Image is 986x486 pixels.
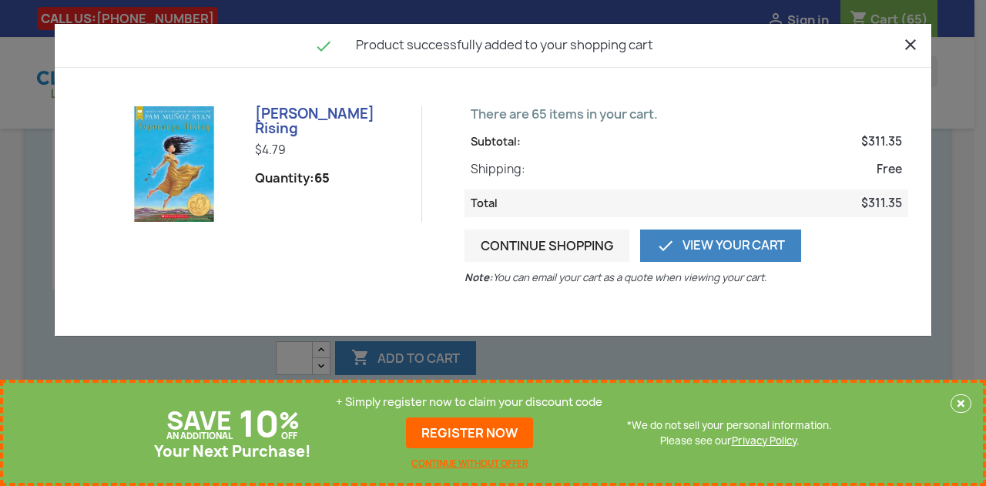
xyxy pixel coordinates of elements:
[255,106,409,137] h6: [PERSON_NAME] Rising
[464,270,773,285] p: You can email your cart as a quote when viewing your cart.
[861,196,902,211] span: $311.35
[656,236,675,255] i: 
[255,170,330,186] span: Quantity:
[640,230,801,262] a: View Your Cart
[116,106,232,222] img: Esperanza Rising
[877,162,902,177] span: Free
[255,142,409,158] p: $4.79
[471,134,521,149] span: Subtotal:
[861,134,902,149] span: $311.35
[464,270,493,285] b: Note:
[314,169,330,186] strong: 65
[901,34,920,54] button: Close
[464,230,629,262] button: Continue shopping
[66,35,920,55] h4: Product successfully added to your shopping cart
[464,106,908,122] p: There are 65 items in your cart.
[471,162,525,177] span: Shipping:
[314,37,333,55] i: 
[901,35,920,54] i: close
[471,196,498,211] span: Total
